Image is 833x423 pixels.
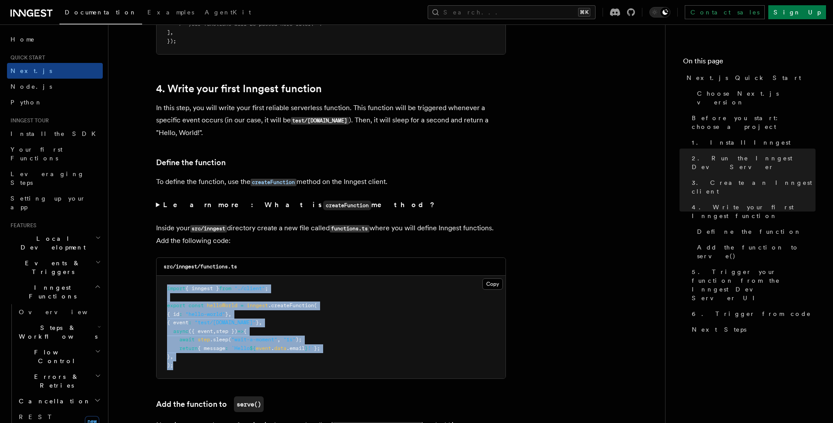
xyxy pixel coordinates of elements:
[688,322,816,337] a: Next Steps
[428,5,596,19] button: Search...⌘K
[10,99,42,106] span: Python
[179,21,323,27] span: /* your functions will be passed here later! */
[156,102,506,139] p: In this step, you will write your first reliable serverless function. This function will be trigg...
[305,345,308,351] span: }
[688,175,816,199] a: 3. Create an Inngest client
[688,150,816,175] a: 2. Run the Inngest Dev Server
[15,304,103,320] a: Overview
[314,302,317,309] span: (
[231,336,277,343] span: "wait-a-moment"
[7,255,103,280] button: Events & Triggers
[65,9,137,16] span: Documentation
[7,222,36,229] span: Features
[692,138,791,147] span: 1. Install Inngest
[296,336,302,343] span: );
[7,259,95,276] span: Events & Triggers
[198,345,225,351] span: { message
[268,302,314,309] span: .createFunction
[10,83,52,90] span: Node.js
[156,176,506,188] p: To define the function, use the method on the Inngest client.
[291,117,349,125] code: test/[DOMAIN_NAME]
[688,199,816,224] a: 4. Write your first Inngest function
[7,63,103,79] a: Next.js
[10,170,84,186] span: Leveraging Steps
[190,225,227,232] code: src/inngest
[697,227,802,236] span: Define the function
[10,67,52,74] span: Next.js
[7,280,103,304] button: Inngest Functions
[15,344,103,369] button: Flow Control
[251,177,296,186] a: createFunction
[167,302,185,309] span: export
[7,191,103,215] a: Setting up your app
[692,267,816,302] span: 5. Trigger your function from the Inngest Dev Server UI
[314,345,320,351] span: };
[10,35,35,44] span: Home
[694,224,816,239] a: Define the function
[688,110,816,135] a: Before you start: choose a project
[692,325,746,334] span: Next Steps
[250,345,256,351] span: ${
[683,70,816,86] a: Next.js Quick Start
[198,336,210,343] span: step
[7,54,45,61] span: Quick start
[687,73,801,82] span: Next.js Quick Start
[195,319,256,326] span: "test/[DOMAIN_NAME]"
[228,311,231,317] span: ,
[156,396,264,412] a: Add the function toserve()
[697,89,816,107] span: Choose Next.js version
[697,243,816,260] span: Add the function to serve()
[156,222,506,247] p: Inside your directory create a new file called where you will define Inngest functions. Add the f...
[259,319,262,326] span: ,
[7,94,103,110] a: Python
[15,320,103,344] button: Steps & Workflows
[213,328,216,334] span: ,
[10,195,86,211] span: Setting up your app
[244,328,247,334] span: {
[692,178,816,196] span: 3. Create an Inngest client
[225,311,228,317] span: }
[185,285,219,291] span: { inngest }
[286,345,305,351] span: .email
[683,56,816,70] h4: On this page
[156,199,506,211] summary: Learn more: What iscreateFunctionmethod?
[7,231,103,255] button: Local Development
[173,328,188,334] span: async
[692,203,816,220] span: 4. Write your first Inngest function
[7,31,103,47] a: Home
[15,323,98,341] span: Steps & Workflows
[216,328,237,334] span: step })
[179,311,182,317] span: :
[188,328,213,334] span: ({ event
[692,154,816,171] span: 2. Run the Inngest Dev Server
[10,130,101,137] span: Install the SDK
[330,225,369,232] code: functions.ts
[156,83,322,95] a: 4. Write your first Inngest function
[694,86,816,110] a: Choose Next.js version
[692,309,811,318] span: 6. Trigger from code
[7,126,103,142] a: Install the SDK
[283,336,296,343] span: "1s"
[768,5,826,19] a: Sign Up
[167,38,176,44] span: });
[234,396,264,412] code: serve()
[7,166,103,191] a: Leveraging Steps
[188,319,192,326] span: :
[685,5,765,19] a: Contact sales
[199,3,256,24] a: AgentKit
[167,354,170,360] span: }
[167,311,179,317] span: { id
[231,345,250,351] span: `Hello
[482,278,503,290] button: Copy
[228,336,231,343] span: (
[207,302,237,309] span: helloWorld
[688,135,816,150] a: 1. Install Inngest
[234,285,265,291] span: "./client"
[167,362,173,368] span: );
[188,302,204,309] span: const
[649,7,670,17] button: Toggle dark mode
[688,264,816,306] a: 5. Trigger your function from the Inngest Dev Server UI
[225,345,228,351] span: :
[185,311,225,317] span: "hello-world"
[156,156,226,169] a: Define the function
